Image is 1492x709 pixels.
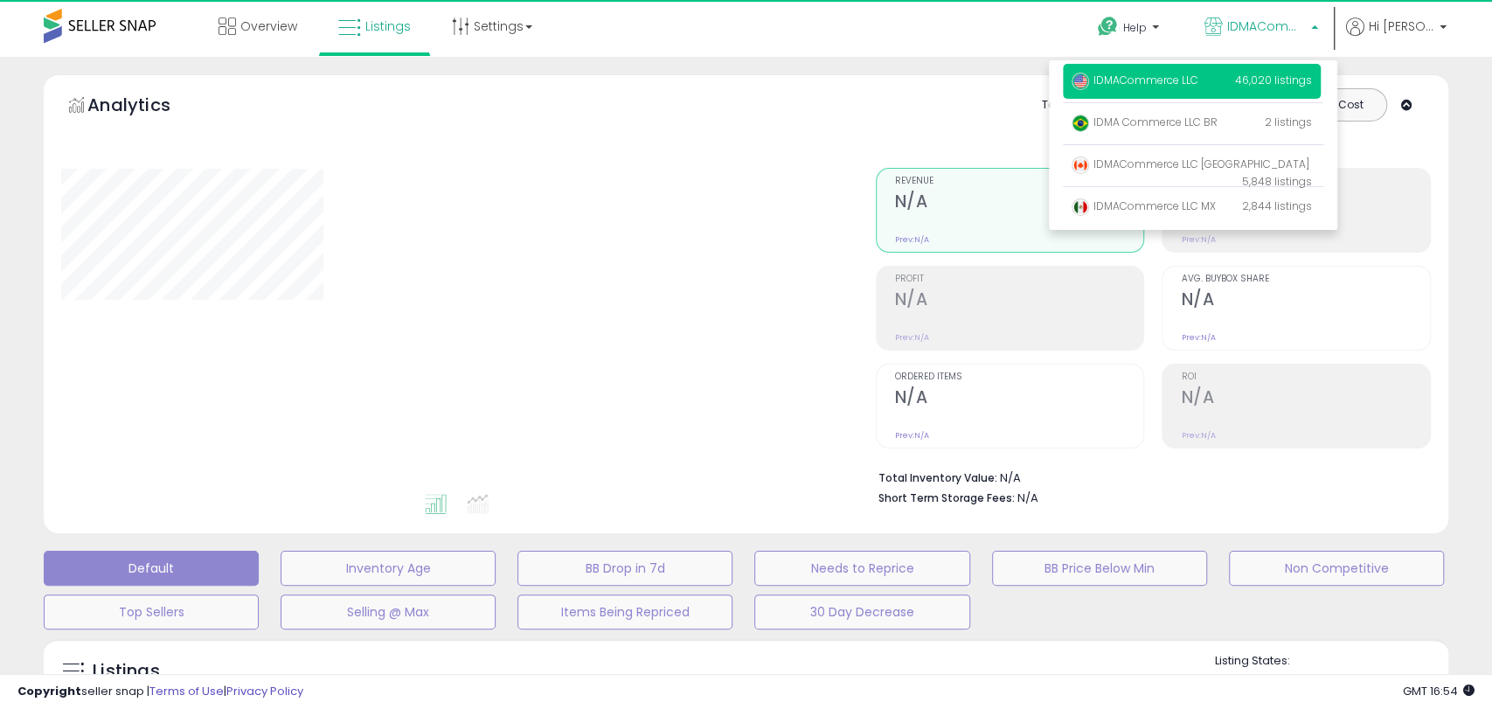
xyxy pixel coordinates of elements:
[1181,430,1215,441] small: Prev: N/A
[754,551,969,586] button: Needs to Reprice
[1242,198,1312,213] span: 2,844 listings
[1229,551,1444,586] button: Non Competitive
[1123,20,1147,35] span: Help
[895,372,1144,382] span: Ordered Items
[87,93,205,122] h5: Analytics
[1072,73,1089,90] img: usa.png
[1072,156,1089,174] img: canada.png
[1181,387,1430,411] h2: N/A
[895,191,1144,215] h2: N/A
[1072,115,1218,129] span: IDMA Commerce LLC BR
[44,594,259,629] button: Top Sellers
[895,234,929,245] small: Prev: N/A
[754,594,969,629] button: 30 Day Decrease
[1181,234,1215,245] small: Prev: N/A
[1227,17,1306,35] span: IDMACommerce LLC
[1346,17,1447,57] a: Hi [PERSON_NAME]
[895,332,929,343] small: Prev: N/A
[878,490,1015,505] b: Short Term Storage Fees:
[1017,490,1038,506] span: N/A
[1369,17,1434,35] span: Hi [PERSON_NAME]
[365,17,411,35] span: Listings
[17,683,81,699] strong: Copyright
[895,289,1144,313] h2: N/A
[1042,97,1110,114] div: Totals For
[1097,16,1119,38] i: Get Help
[895,430,929,441] small: Prev: N/A
[895,275,1144,284] span: Profit
[281,594,496,629] button: Selling @ Max
[1084,3,1176,57] a: Help
[1072,73,1198,87] span: IDMACommerce LLC
[895,387,1144,411] h2: N/A
[281,551,496,586] button: Inventory Age
[1242,174,1312,189] span: 5,848 listings
[17,684,303,700] div: seller snap | |
[1072,198,1089,216] img: mexico.png
[878,466,1418,487] li: N/A
[895,177,1144,186] span: Revenue
[1265,115,1312,129] span: 2 listings
[517,551,732,586] button: BB Drop in 7d
[1072,156,1309,171] span: IDMACommerce LLC [GEOGRAPHIC_DATA]
[240,17,297,35] span: Overview
[517,594,732,629] button: Items Being Repriced
[1072,198,1216,213] span: IDMACommerce LLC MX
[1181,372,1430,382] span: ROI
[1235,73,1312,87] span: 46,020 listings
[992,551,1207,586] button: BB Price Below Min
[1181,332,1215,343] small: Prev: N/A
[878,470,997,485] b: Total Inventory Value:
[1181,275,1430,284] span: Avg. Buybox Share
[44,551,259,586] button: Default
[1072,115,1089,132] img: brazil.png
[1181,289,1430,313] h2: N/A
